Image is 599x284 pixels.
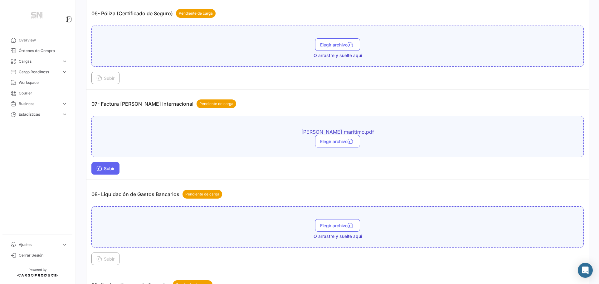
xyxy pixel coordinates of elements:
[91,162,119,175] button: Subir
[320,42,355,47] span: Elegir archivo
[96,166,114,171] span: Subir
[315,135,360,147] button: Elegir archivo
[314,233,362,239] span: O arrastre y suelte aquí
[228,129,447,135] span: [PERSON_NAME] maritimo.pdf
[5,77,70,88] a: Workspace
[19,59,59,64] span: Cargas
[91,190,222,199] p: 08- Liquidación de Gastos Bancarios
[62,242,67,248] span: expand_more
[19,80,67,85] span: Workspace
[19,253,67,258] span: Cerrar Sesión
[62,112,67,117] span: expand_more
[19,69,59,75] span: Cargo Readiness
[91,253,119,265] button: Subir
[199,101,233,107] span: Pendiente de carga
[5,35,70,46] a: Overview
[19,48,67,54] span: Órdenes de Compra
[578,263,593,278] div: Abrir Intercom Messenger
[185,191,219,197] span: Pendiente de carga
[19,37,67,43] span: Overview
[19,112,59,117] span: Estadísticas
[62,59,67,64] span: expand_more
[19,90,67,96] span: Courier
[5,46,70,56] a: Órdenes de Compra
[22,7,53,25] img: Manufactura+Logo.png
[96,256,114,262] span: Subir
[320,139,355,144] span: Elegir archivo
[19,101,59,107] span: Business
[96,75,114,81] span: Subir
[91,99,236,108] p: 07- Factura [PERSON_NAME] Internacional
[62,101,67,107] span: expand_more
[62,69,67,75] span: expand_more
[315,219,360,232] button: Elegir archivo
[5,88,70,99] a: Courier
[91,9,216,18] p: 06- Póliza (Certificado de Seguro)
[314,52,362,59] span: O arrastre y suelte aquí
[315,38,360,51] button: Elegir archivo
[320,223,355,228] span: Elegir archivo
[179,11,213,16] span: Pendiente de carga
[19,242,59,248] span: Ajustes
[91,72,119,84] button: Subir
